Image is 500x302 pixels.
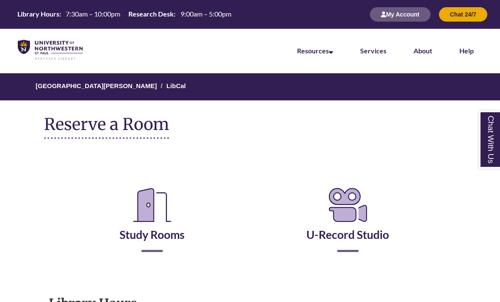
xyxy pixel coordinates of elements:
a: Hours Today [14,9,234,19]
img: UNWSP Library Logo [18,40,83,61]
a: U-Record Studio [306,207,389,241]
nav: Breadcrumb [44,73,456,100]
span: 9:00am – 5:00pm [181,10,231,18]
a: [GEOGRAPHIC_DATA][PERSON_NAME] [36,82,157,89]
a: Study Rooms [119,207,185,241]
a: Services [360,47,386,55]
h1: Reserve a Room [44,115,169,139]
a: About [414,47,432,55]
button: My Account [370,7,431,22]
a: Chat 24/7 [439,11,487,18]
div: Reserve a Room [44,160,456,277]
a: Help [459,47,474,55]
button: Chat 24/7 [439,7,487,22]
th: Library Hours: [14,9,62,19]
a: Resources [297,47,333,55]
span: 7:30am – 10:00pm [66,10,120,18]
a: My Account [370,11,431,18]
a: LibCal [167,82,186,89]
th: Research Desk: [125,9,177,19]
